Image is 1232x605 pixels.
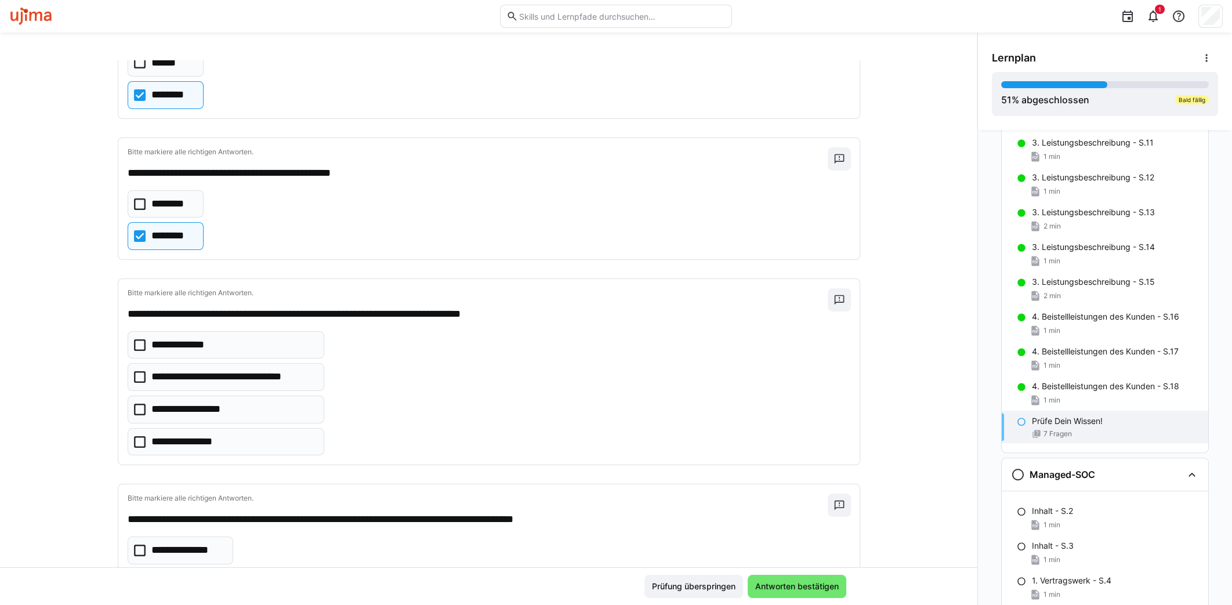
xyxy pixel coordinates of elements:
[1001,93,1089,107] div: % abgeschlossen
[644,575,743,598] button: Prüfung überspringen
[1032,540,1074,552] p: Inhalt - S.3
[1043,291,1061,300] span: 2 min
[1043,256,1060,266] span: 1 min
[1032,381,1179,392] p: 4. Beistellleistungen des Kunden - S.18
[1001,94,1012,106] span: 51
[128,288,828,298] p: Bitte markiere alle richtigen Antworten.
[1043,555,1060,564] span: 1 min
[128,147,828,157] p: Bitte markiere alle richtigen Antworten.
[1043,396,1060,405] span: 1 min
[992,52,1036,64] span: Lernplan
[1032,207,1155,218] p: 3. Leistungsbeschreibung - S.13
[1043,152,1060,161] span: 1 min
[128,494,828,503] p: Bitte markiere alle richtigen Antworten.
[1032,415,1103,427] p: Prüfe Dein Wissen!
[1043,326,1060,335] span: 1 min
[1043,187,1060,196] span: 1 min
[1043,361,1060,370] span: 1 min
[748,575,846,598] button: Antworten bestätigen
[1030,469,1095,480] h3: Managed-SOC
[1175,95,1209,104] div: Bald fällig
[1032,311,1179,323] p: 4. Beistellleistungen des Kunden - S.16
[650,581,737,592] span: Prüfung überspringen
[1032,241,1155,253] p: 3. Leistungsbeschreibung - S.14
[1032,137,1154,148] p: 3. Leistungsbeschreibung - S.11
[1032,172,1154,183] p: 3. Leistungsbeschreibung - S.12
[1043,520,1060,530] span: 1 min
[1043,429,1072,439] span: 7 Fragen
[1043,590,1060,599] span: 1 min
[1032,575,1111,586] p: 1. Vertragswerk - S.4
[1158,6,1161,13] span: 1
[1032,276,1155,288] p: 3. Leistungsbeschreibung - S.15
[518,11,726,21] input: Skills und Lernpfade durchsuchen…
[1032,505,1073,517] p: Inhalt - S.2
[1032,346,1179,357] p: 4. Beistellleistungen des Kunden - S.17
[753,581,840,592] span: Antworten bestätigen
[1043,222,1061,231] span: 2 min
